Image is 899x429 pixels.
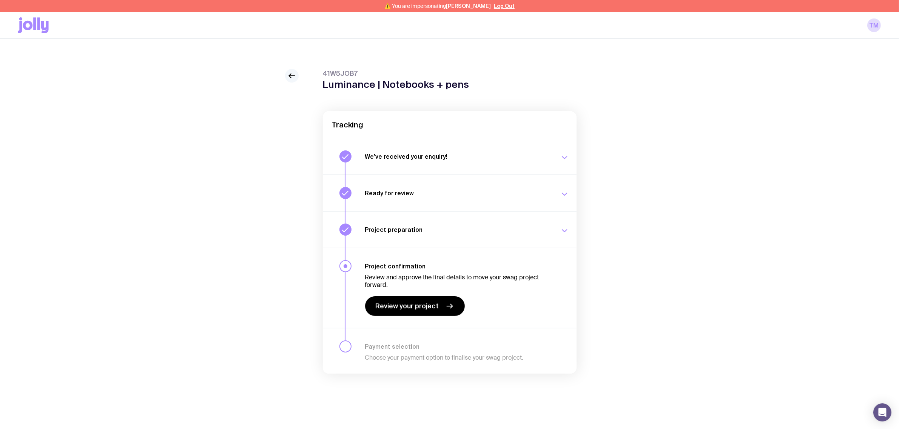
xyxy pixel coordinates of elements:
[323,175,577,211] button: Ready for review
[494,3,515,9] button: Log Out
[376,302,439,311] span: Review your project
[365,189,551,197] h3: Ready for review
[365,153,551,160] h3: We’ve received your enquiry!
[873,403,891,421] div: Open Intercom Messenger
[867,18,881,32] a: TM
[365,296,465,316] a: Review your project
[365,354,551,362] p: Choose your payment option to finalise your swag project.
[323,211,577,248] button: Project preparation
[323,69,469,78] span: 41W5JOB7
[323,79,469,90] h1: Luminance | Notebooks + pens
[365,226,551,233] h3: Project preparation
[332,120,567,129] h2: Tracking
[384,3,491,9] span: ⚠️ You are impersonating
[365,262,551,270] h3: Project confirmation
[365,343,551,350] h3: Payment selection
[446,3,491,9] span: [PERSON_NAME]
[323,138,577,175] button: We’ve received your enquiry!
[365,274,551,289] p: Review and approve the final details to move your swag project forward.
